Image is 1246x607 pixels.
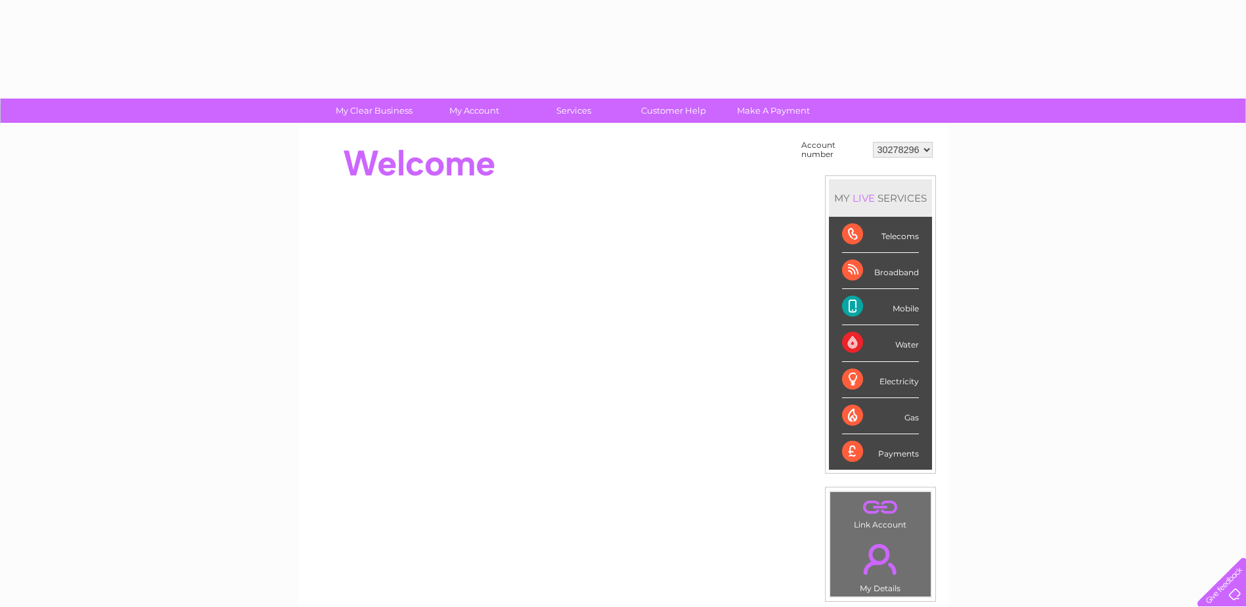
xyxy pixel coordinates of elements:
div: Payments [842,434,919,470]
div: Telecoms [842,217,919,253]
a: . [834,495,927,518]
div: Gas [842,398,919,434]
td: My Details [830,533,931,597]
a: Make A Payment [719,99,828,123]
a: My Account [420,99,528,123]
a: Services [520,99,628,123]
a: Customer Help [619,99,728,123]
div: Water [842,325,919,361]
div: LIVE [850,192,878,204]
td: Account number [798,137,870,162]
a: . [834,536,927,582]
div: Broadband [842,253,919,289]
div: Electricity [842,362,919,398]
td: Link Account [830,491,931,533]
a: My Clear Business [320,99,428,123]
div: Mobile [842,289,919,325]
div: MY SERVICES [829,179,932,217]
